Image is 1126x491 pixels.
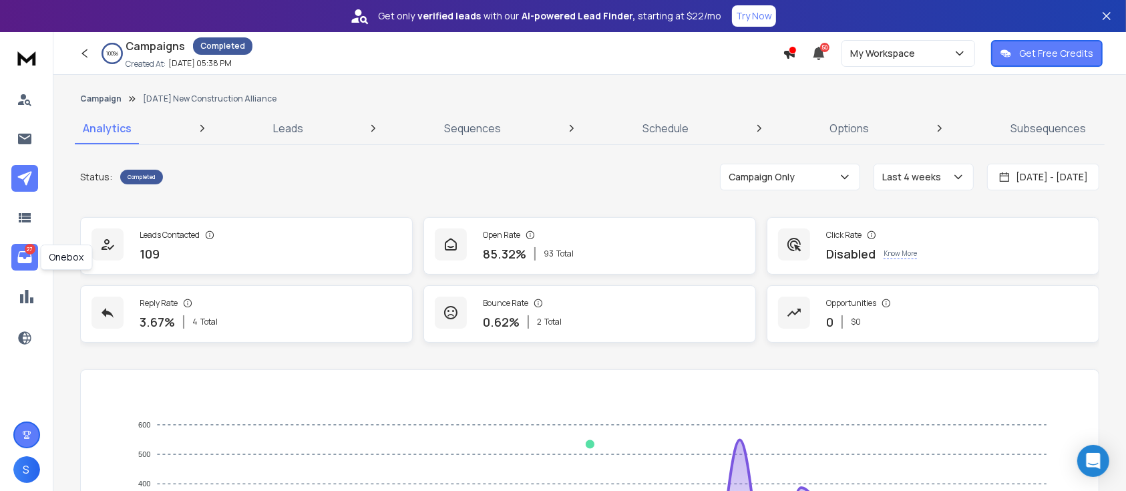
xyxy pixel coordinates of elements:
strong: verified leads [417,9,481,23]
p: Schedule [642,120,689,136]
a: Options [821,112,877,144]
a: Schedule [634,112,697,144]
p: Open Rate [483,230,520,240]
p: Leads [273,120,303,136]
div: Completed [120,170,163,184]
p: My Workspace [850,47,920,60]
button: Try Now [732,5,776,27]
a: Opportunities0$0 [767,285,1099,343]
span: 93 [544,249,554,259]
span: Total [556,249,574,259]
p: Reply Rate [140,298,178,309]
p: [DATE] New Construction Alliance [143,94,276,104]
tspan: 500 [138,450,150,458]
a: Bounce Rate0.62%2Total [423,285,756,343]
a: Analytics [75,112,140,144]
a: Sequences [436,112,509,144]
p: 0.62 % [483,313,520,331]
span: 2 [537,317,542,327]
h1: Campaigns [126,38,185,54]
div: Open Intercom Messenger [1077,445,1109,477]
p: 27 [25,244,35,255]
button: S [13,456,40,483]
a: Click RateDisabledKnow More [767,217,1099,275]
tspan: 400 [138,480,150,488]
p: Know More [884,249,917,259]
p: $ 0 [851,317,861,327]
p: Get Free Credits [1019,47,1093,60]
p: Bounce Rate [483,298,528,309]
p: Subsequences [1010,120,1086,136]
p: 0 [826,313,833,331]
p: Campaign Only [729,170,800,184]
p: Try Now [736,9,772,23]
p: Analytics [83,120,132,136]
button: [DATE] - [DATE] [987,164,1099,190]
p: Opportunities [826,298,876,309]
button: Get Free Credits [991,40,1103,67]
p: Created At: [126,59,166,69]
tspan: 600 [138,421,150,429]
span: 50 [820,43,829,52]
p: Click Rate [826,230,862,240]
strong: AI-powered Lead Finder, [522,9,635,23]
button: Campaign [80,94,122,104]
p: 109 [140,244,160,263]
p: 100 % [106,49,118,57]
p: Disabled [826,244,876,263]
a: Reply Rate3.67%4Total [80,285,413,343]
p: Last 4 weeks [882,170,946,184]
p: 3.67 % [140,313,175,331]
p: [DATE] 05:38 PM [168,58,232,69]
a: Leads Contacted109 [80,217,413,275]
p: Get only with our starting at $22/mo [378,9,721,23]
span: 4 [192,317,198,327]
span: Total [200,317,218,327]
p: Status: [80,170,112,184]
a: Subsequences [1002,112,1094,144]
p: Leads Contacted [140,230,200,240]
p: 85.32 % [483,244,526,263]
a: Open Rate85.32%93Total [423,217,756,275]
div: Completed [193,37,252,55]
p: Options [829,120,869,136]
a: 27 [11,244,38,271]
a: Leads [265,112,311,144]
span: Total [544,317,562,327]
img: logo [13,45,40,70]
div: Onebox [40,244,92,270]
p: Sequences [444,120,501,136]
